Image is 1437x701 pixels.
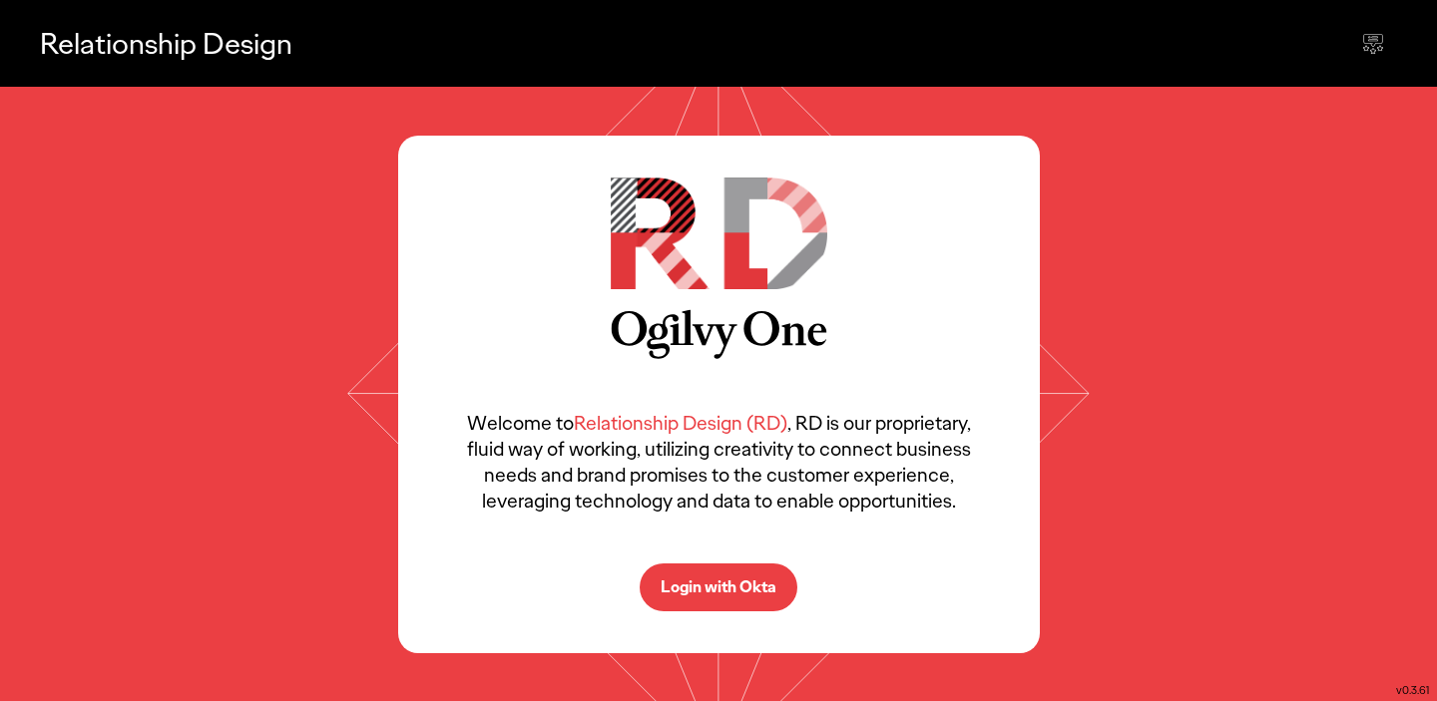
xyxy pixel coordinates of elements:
[40,23,292,64] p: Relationship Design
[574,410,787,436] span: Relationship Design (RD)
[1349,20,1397,68] div: Send feedback
[458,410,980,514] p: Welcome to , RD is our proprietary, fluid way of working, utilizing creativity to connect busines...
[611,177,827,289] img: RD Logo
[640,563,797,611] button: Login with Okta
[661,579,776,595] p: Login with Okta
